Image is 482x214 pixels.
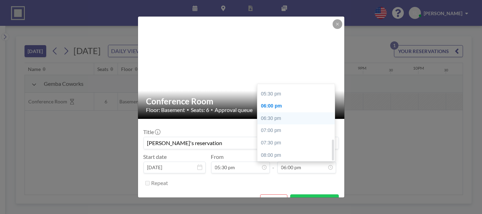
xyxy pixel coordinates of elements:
[257,124,338,137] div: 07:00 pm
[211,108,213,112] span: •
[144,137,338,149] input: (No title)
[215,106,253,113] span: Approval queue
[191,106,209,113] span: Seats: 6
[144,129,160,135] label: Title
[211,153,224,160] label: From
[187,107,189,112] span: •
[260,194,287,206] button: REMOVE
[146,106,185,113] span: Floor: Basement
[257,137,338,149] div: 07:30 pm
[257,112,338,125] div: 06:30 pm
[257,149,338,162] div: 08:00 pm
[257,100,338,112] div: 06:00 pm
[151,180,168,186] label: Repeat
[290,194,339,206] button: REQUEST UPDATE
[273,156,275,171] span: -
[146,96,337,106] h2: Conference Room
[257,88,338,100] div: 05:30 pm
[144,153,167,160] label: Start date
